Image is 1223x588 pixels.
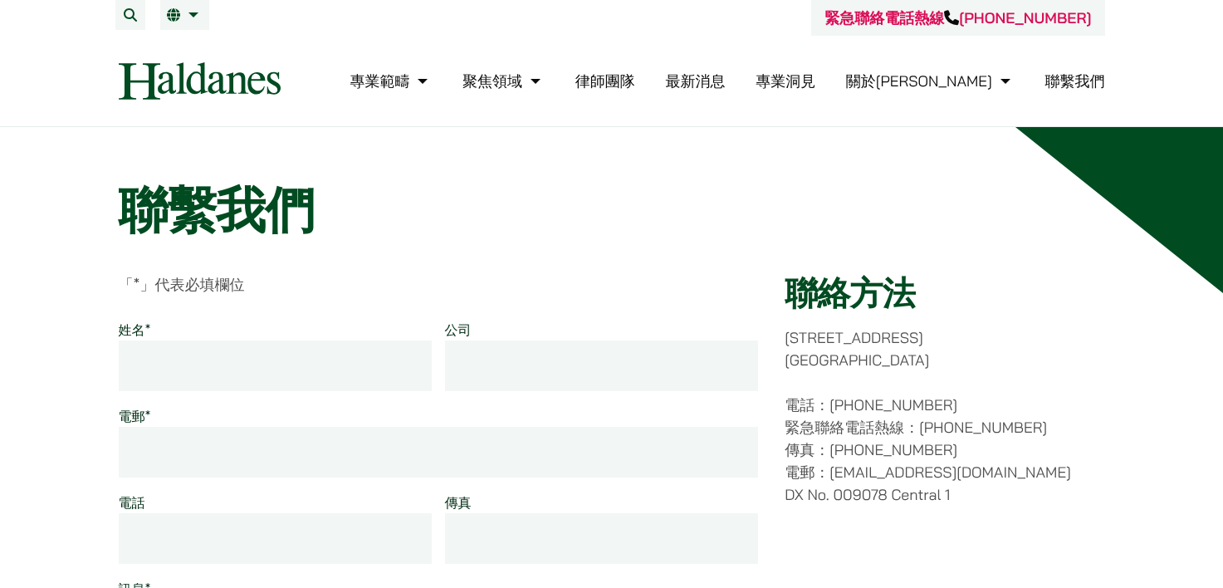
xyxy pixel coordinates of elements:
a: 緊急聯絡電話熱線[PHONE_NUMBER] [824,8,1091,27]
a: 繁 [167,8,203,22]
p: 「 」代表必填欄位 [119,273,759,296]
h2: 聯絡方法 [785,273,1104,313]
p: 電話：[PHONE_NUMBER] 緊急聯絡電話熱線：[PHONE_NUMBER] 傳真：[PHONE_NUMBER] 電郵：[EMAIL_ADDRESS][DOMAIN_NAME] DX No... [785,394,1104,506]
label: 電話 [119,494,145,511]
label: 公司 [445,321,472,338]
a: 專業範疇 [350,71,432,91]
label: 傳真 [445,494,472,511]
a: 聚焦領域 [462,71,545,91]
label: 電郵 [119,408,151,424]
a: 律師團隊 [575,71,635,91]
a: 聯繫我們 [1045,71,1105,91]
a: 專業洞見 [756,71,815,91]
label: 姓名 [119,321,151,338]
h1: 聯繫我們 [119,180,1105,240]
p: [STREET_ADDRESS] [GEOGRAPHIC_DATA] [785,326,1104,371]
img: Logo of Haldanes [119,62,281,100]
a: 關於何敦 [846,71,1015,91]
a: 最新消息 [665,71,725,91]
